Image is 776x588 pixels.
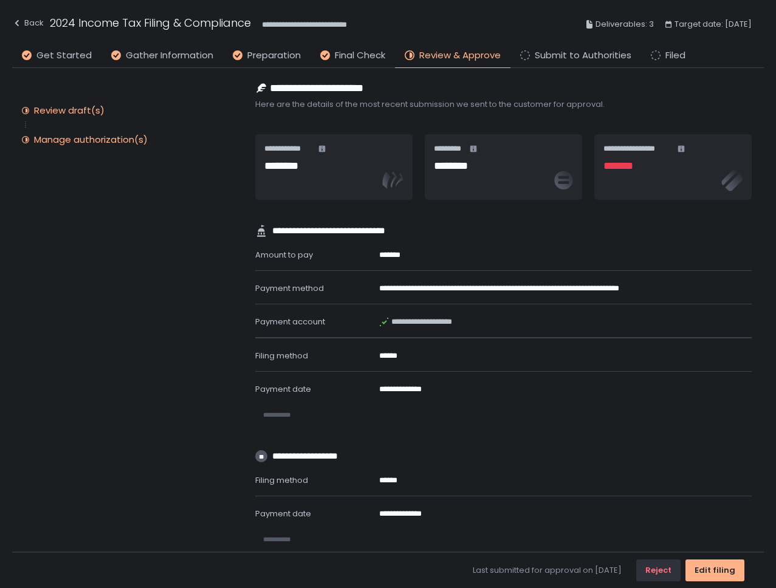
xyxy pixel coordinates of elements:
button: Edit filing [685,559,744,581]
span: Last submitted for approval on [DATE] [473,565,622,576]
span: Payment method [255,282,324,294]
span: Payment date [255,508,311,519]
span: Preparation [247,49,301,63]
button: Reject [636,559,681,581]
span: Target date: [DATE] [675,17,752,32]
span: Filing method [255,474,308,486]
span: Final Check [335,49,385,63]
span: Review & Approve [419,49,501,63]
div: Back [12,16,44,30]
button: Back [12,15,44,35]
span: Get Started [36,49,92,63]
div: Review draft(s) [34,104,105,117]
span: Amount to pay [255,249,313,261]
span: Filing method [255,350,308,361]
span: Filed [665,49,685,63]
span: Payment date [255,383,311,395]
div: Edit filing [695,565,735,576]
h1: 2024 Income Tax Filing & Compliance [50,15,251,31]
span: Here are the details of the most recent submission we sent to the customer for approval. [255,99,752,110]
span: Deliverables: 3 [596,17,654,32]
span: Gather Information [126,49,213,63]
div: Manage authorization(s) [34,134,148,146]
div: Reject [645,565,671,576]
span: Payment account [255,316,325,327]
span: Submit to Authorities [535,49,631,63]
